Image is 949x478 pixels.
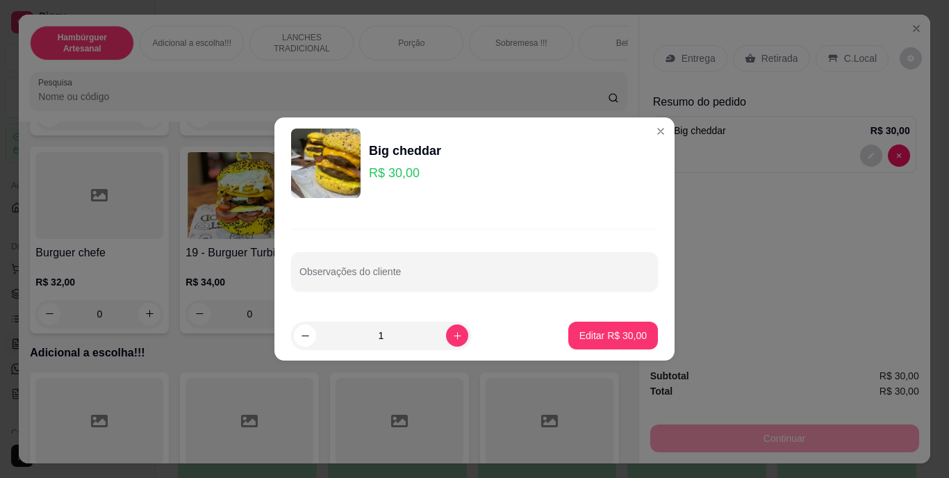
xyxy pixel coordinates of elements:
p: Editar R$ 30,00 [579,329,647,343]
button: decrease-product-quantity [294,324,316,347]
input: Observações do cliente [299,270,650,284]
div: Big cheddar [369,141,441,160]
button: Editar R$ 30,00 [568,322,658,349]
img: product-image [291,129,361,198]
p: R$ 30,00 [369,163,441,183]
button: increase-product-quantity [446,324,468,347]
button: Close [650,120,672,142]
